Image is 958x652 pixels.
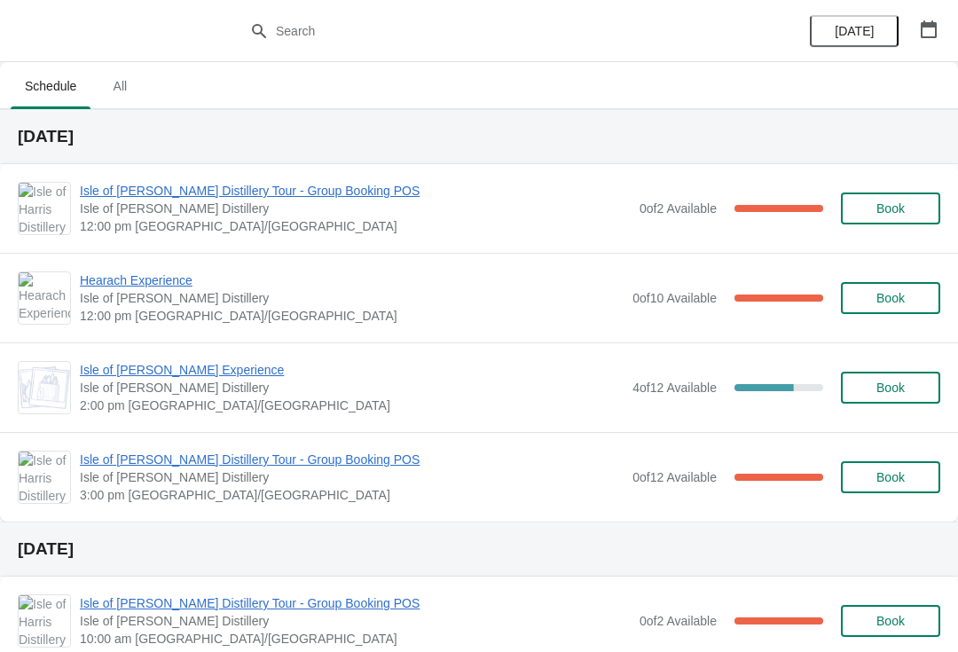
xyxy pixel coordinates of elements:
button: Book [841,461,940,493]
h2: [DATE] [18,128,940,145]
span: 4 of 12 Available [632,381,717,395]
span: 0 of 2 Available [640,614,717,628]
span: 3:00 pm [GEOGRAPHIC_DATA]/[GEOGRAPHIC_DATA] [80,486,624,504]
span: Isle of [PERSON_NAME] Distillery [80,379,624,397]
span: 2:00 pm [GEOGRAPHIC_DATA]/[GEOGRAPHIC_DATA] [80,397,624,414]
span: Isle of [PERSON_NAME] Distillery [80,468,624,486]
span: 0 of 2 Available [640,201,717,216]
img: Isle of Harris Distillery Tour - Group Booking POS | Isle of Harris Distillery | 12:00 pm Europe/... [19,183,70,234]
span: Isle of [PERSON_NAME] Distillery [80,200,631,217]
img: Isle of Harris Gin Experience | Isle of Harris Distillery | 2:00 pm Europe/London [19,366,70,409]
span: 0 of 12 Available [632,470,717,484]
span: Hearach Experience [80,271,624,289]
span: Isle of [PERSON_NAME] Distillery Tour - Group Booking POS [80,451,624,468]
span: Book [876,381,905,395]
span: All [98,70,142,102]
span: Schedule [11,70,90,102]
span: 12:00 pm [GEOGRAPHIC_DATA]/[GEOGRAPHIC_DATA] [80,307,624,325]
button: Book [841,605,940,637]
img: Isle of Harris Distillery Tour - Group Booking POS | Isle of Harris Distillery | 3:00 pm Europe/L... [19,452,70,503]
span: Book [876,291,905,305]
span: Book [876,614,905,628]
span: Book [876,470,905,484]
span: Isle of [PERSON_NAME] Distillery Tour - Group Booking POS [80,594,631,612]
h2: [DATE] [18,540,940,558]
input: Search [275,15,718,47]
span: [DATE] [835,24,874,38]
span: Book [876,201,905,216]
img: Hearach Experience | Isle of Harris Distillery | 12:00 pm Europe/London [19,272,70,324]
button: Book [841,192,940,224]
span: Isle of [PERSON_NAME] Experience [80,361,624,379]
button: [DATE] [810,15,899,47]
span: Isle of [PERSON_NAME] Distillery Tour - Group Booking POS [80,182,631,200]
img: Isle of Harris Distillery Tour - Group Booking POS | Isle of Harris Distillery | 10:00 am Europe/... [19,595,70,647]
span: Isle of [PERSON_NAME] Distillery [80,289,624,307]
button: Book [841,282,940,314]
button: Book [841,372,940,404]
span: 10:00 am [GEOGRAPHIC_DATA]/[GEOGRAPHIC_DATA] [80,630,631,648]
span: 12:00 pm [GEOGRAPHIC_DATA]/[GEOGRAPHIC_DATA] [80,217,631,235]
span: 0 of 10 Available [632,291,717,305]
span: Isle of [PERSON_NAME] Distillery [80,612,631,630]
